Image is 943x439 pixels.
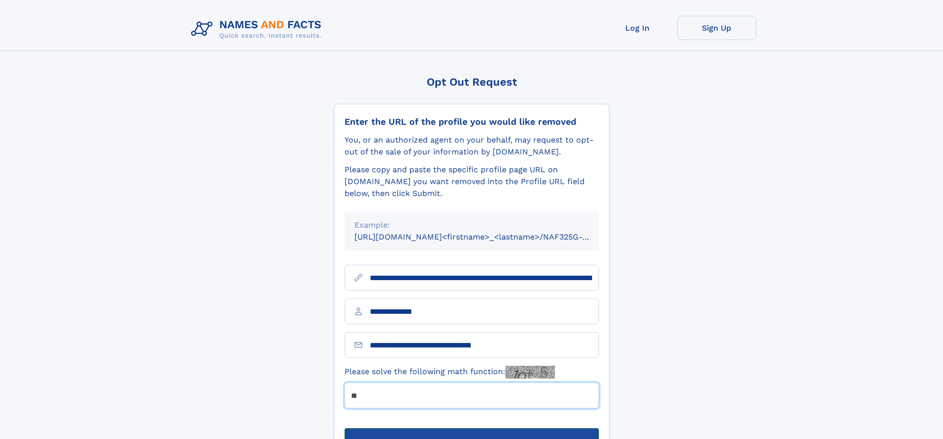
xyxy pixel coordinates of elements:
[187,16,330,43] img: Logo Names and Facts
[345,134,599,158] div: You, or an authorized agent on your behalf, may request to opt-out of the sale of your informatio...
[345,116,599,127] div: Enter the URL of the profile you would like removed
[334,76,609,88] div: Opt Out Request
[354,219,589,231] div: Example:
[598,16,677,40] a: Log In
[677,16,756,40] a: Sign Up
[345,366,555,379] label: Please solve the following math function:
[354,232,618,242] small: [URL][DOMAIN_NAME]<firstname>_<lastname>/NAF325G-xxxxxxxx
[345,164,599,199] div: Please copy and paste the specific profile page URL on [DOMAIN_NAME] you want removed into the Pr...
